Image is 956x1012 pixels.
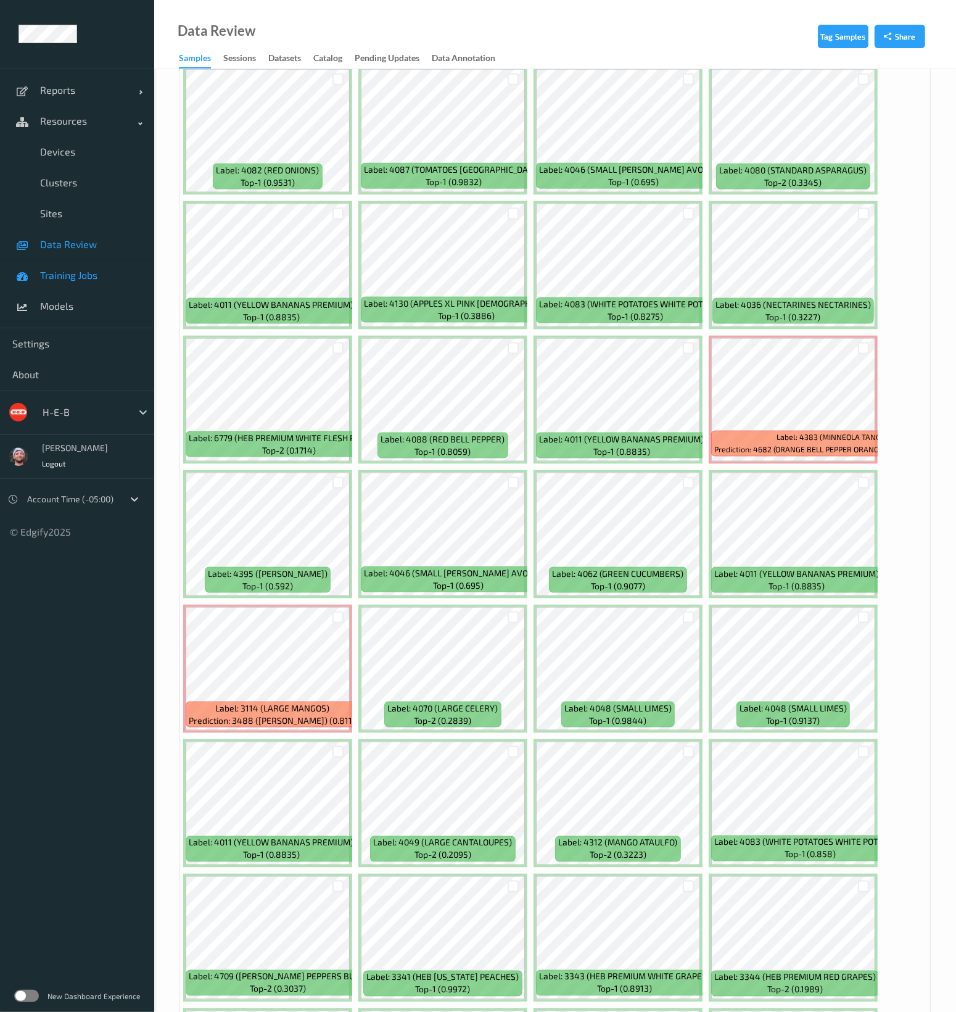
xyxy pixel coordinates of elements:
span: Label: 4011 (YELLOW BANANAS PREMIUM) [714,568,879,580]
span: top-1 (0.695) [608,176,659,188]
span: Label: 3343 (HEB PREMIUM WHITE GRAPES) [539,971,710,983]
span: Label: 4070 (LARGE CELERY) [388,702,498,715]
span: Label: 4087 (TOMATOES [GEOGRAPHIC_DATA]) [364,164,543,176]
span: top-1 (0.9832) [426,176,482,188]
span: top-1 (0.9137) [767,715,820,727]
span: top-2 (0.2095) [414,849,471,861]
span: Label: 4048 (SMALL LIMES) [740,702,847,715]
span: top-1 (0.695) [433,579,484,592]
span: top-2 (0.3345) [765,176,822,189]
span: top-2 (0.1714) [262,444,316,457]
span: top-1 (0.9844) [590,715,647,727]
span: top-1 (0.8835) [243,311,300,323]
span: Label: 4011 (YELLOW BANANAS PREMIUM) [539,433,704,446]
span: Label: 4011 (YELLOW BANANAS PREMIUM) [189,299,353,311]
span: top-1 (0.9972) [416,984,471,996]
span: top-2 (0.2839) [414,715,472,727]
div: Sessions [223,52,256,67]
a: Samples [179,50,223,68]
a: Data Annotation [432,50,508,67]
span: top-1 (0.9531) [241,176,295,189]
span: top-1 (0.592) [242,580,293,592]
span: top-2 (0.1989) [767,984,823,996]
a: Datasets [268,50,313,67]
button: Share [875,25,925,48]
span: Label: 4088 (RED BELL PEPPER) [381,433,505,446]
span: top-1 (0.8059) [415,446,471,458]
span: Label: 4011 (YELLOW BANANAS PREMIUM) [189,837,353,849]
span: top-1 (0.3886) [438,310,495,322]
span: Label: 4046 (SMALL [PERSON_NAME] AVOCADO) [539,164,727,176]
span: Label: 3344 (HEB PREMIUM RED GRAPES) [714,971,876,984]
a: Sessions [223,50,268,67]
div: Datasets [268,52,301,67]
a: Catalog [313,50,355,67]
span: Label: 4130 (APPLES XL PINK [DEMOGRAPHIC_DATA]) [364,297,568,310]
span: Label: 4083 (WHITE POTATOES WHITE POTATOES) [714,836,906,848]
span: Label: 4049 (LARGE CANTALOUPES) [374,837,513,849]
div: Catalog [313,52,342,67]
span: Label: 4383 (MINNEOLA TANGELOS) [777,431,900,444]
span: Label: 4395 ([PERSON_NAME]) [208,568,328,580]
button: Tag Samples [818,25,868,48]
span: Label: 6779 (HEB PREMIUM WHITE FLESH PEACHES) [189,432,389,444]
span: top-1 (0.8913) [597,983,652,995]
span: top-2 (0.3223) [590,849,646,861]
span: Label: 4048 (SMALL LIMES) [564,702,672,715]
span: Label: 4709 ([PERSON_NAME] PEPPERS BULK) [189,971,367,983]
div: Data Review [178,25,255,37]
span: top-1 (0.8835) [593,446,650,458]
span: Label: 4046 (SMALL [PERSON_NAME] AVOCADO) [364,567,552,579]
span: top-1 (0.9077) [591,580,645,592]
span: top-1 (0.8835) [769,580,825,592]
span: Label: 4080 (STANDARD ASPARAGUS) [720,164,867,176]
span: Label: 3341 (HEB [US_STATE] PEACHES) [367,971,519,984]
span: Prediction: 3488 ([PERSON_NAME]) (0.811) [189,715,355,727]
span: Label: 4312 (MANGO ATAULFO) [559,837,678,849]
span: top-1 (0.3227) [766,311,821,323]
div: Pending Updates [355,52,419,67]
div: Data Annotation [432,52,495,67]
span: top-1 (0.8835) [243,849,300,861]
span: Label: 4036 (NECTARINES NECTARINES) [715,299,871,311]
span: Label: 3114 (LARGE MANGOS) [215,702,329,715]
a: Pending Updates [355,50,432,67]
span: Label: 4082 (RED ONIONS) [216,164,319,176]
div: Samples [179,52,211,68]
span: top-1 (0.8275) [608,310,663,323]
span: top-2 (0.3037) [250,983,306,995]
span: Label: 4083 (WHITE POTATOES WHITE POTATOES) [539,298,731,310]
span: Label: 4062 (GREEN CUCUMBERS) [553,568,684,580]
span: top-1 (0.858) [785,848,836,861]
